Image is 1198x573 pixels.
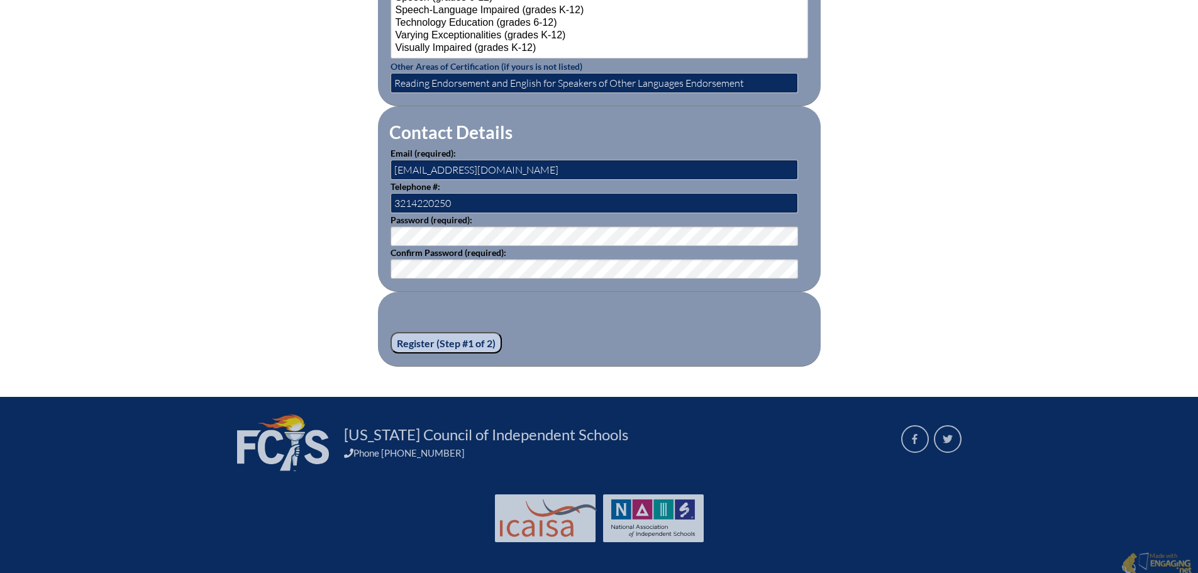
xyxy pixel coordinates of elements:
[391,148,456,159] label: Email (required):
[394,4,804,17] option: Speech-Language Impaired (grades K-12)
[391,61,582,72] label: Other Areas of Certification (if yours is not listed)
[391,181,440,192] label: Telephone #:
[388,121,514,143] legend: Contact Details
[500,499,597,537] img: Int'l Council Advancing Independent School Accreditation logo
[394,17,804,30] option: Technology Education (grades 6-12)
[611,499,696,537] img: NAIS Logo
[391,332,502,353] input: Register (Step #1 of 2)
[1138,552,1151,570] img: Engaging - Bring it online
[339,425,633,445] a: [US_STATE] Council of Independent Schools
[391,247,506,258] label: Confirm Password (required):
[394,42,804,55] option: Visually Impaired (grades K-12)
[394,30,804,42] option: Varying Exceptionalities (grades K-12)
[391,214,472,225] label: Password (required):
[344,447,886,459] div: Phone [PHONE_NUMBER]
[237,414,329,471] img: FCIS_logo_white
